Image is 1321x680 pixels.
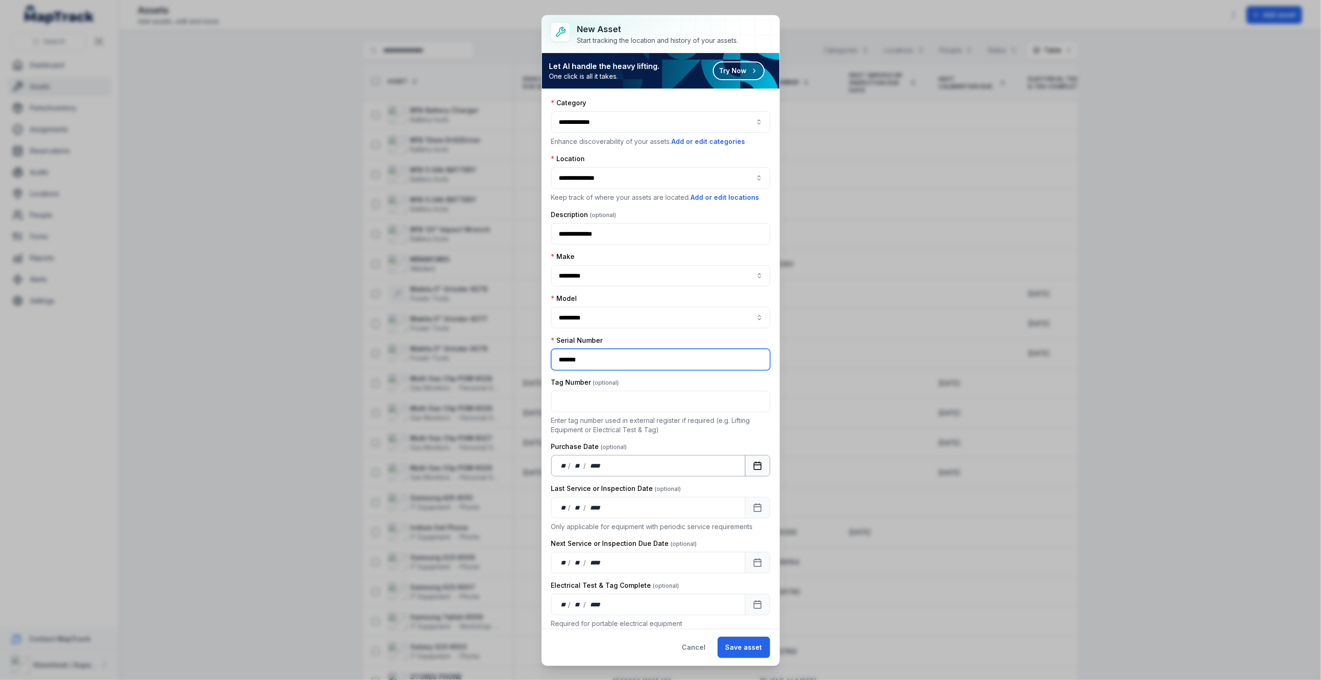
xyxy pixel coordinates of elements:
[559,600,568,609] div: day,
[584,600,587,609] div: /
[584,461,587,470] div: /
[559,503,568,512] div: day,
[745,594,770,615] button: Calendar
[568,600,571,609] div: /
[551,307,770,328] input: asset-add:cf[5827e389-34f9-4b46-9346-a02c2bfa3a05]-label
[584,558,587,567] div: /
[691,192,760,203] button: Add or edit locations
[551,294,577,303] label: Model
[587,600,604,609] div: year,
[551,210,616,219] label: Description
[745,455,770,476] button: Calendar
[551,265,770,286] input: asset-add:cf[8d30bdcc-ee20-45c2-b158-112416eb6043]-label
[568,558,571,567] div: /
[568,461,571,470] div: /
[551,336,603,345] label: Serial Number
[551,192,770,203] p: Keep track of where your assets are located.
[551,522,770,531] p: Only applicable for equipment with periodic service requirements
[587,461,604,470] div: year,
[571,558,584,567] div: month,
[551,581,679,590] label: Electrical Test & Tag Complete
[587,503,604,512] div: year,
[551,539,697,548] label: Next Service or Inspection Due Date
[745,552,770,573] button: Calendar
[584,503,587,512] div: /
[559,461,568,470] div: day,
[549,72,660,81] span: One click is all it takes.
[551,416,770,435] p: Enter tag number used in external register if required (e.g. Lifting Equipment or Electrical Test...
[551,442,627,451] label: Purchase Date
[713,61,765,80] button: Try Now
[671,136,746,147] button: Add or edit categories
[551,252,575,261] label: Make
[551,619,770,628] p: Required for portable electrical equipment
[571,600,584,609] div: month,
[551,378,619,387] label: Tag Number
[551,484,681,493] label: Last Service or Inspection Date
[571,503,584,512] div: month,
[551,154,585,163] label: Location
[577,23,739,36] h3: New asset
[568,503,571,512] div: /
[559,558,568,567] div: day,
[674,637,714,658] button: Cancel
[718,637,770,658] button: Save asset
[551,136,770,147] p: Enhance discoverability of your assets.
[587,558,604,567] div: year,
[745,497,770,518] button: Calendar
[571,461,584,470] div: month,
[551,98,587,108] label: Category
[549,61,660,72] strong: Let AI handle the heavy lifting.
[577,36,739,45] div: Start tracking the location and history of your assets.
